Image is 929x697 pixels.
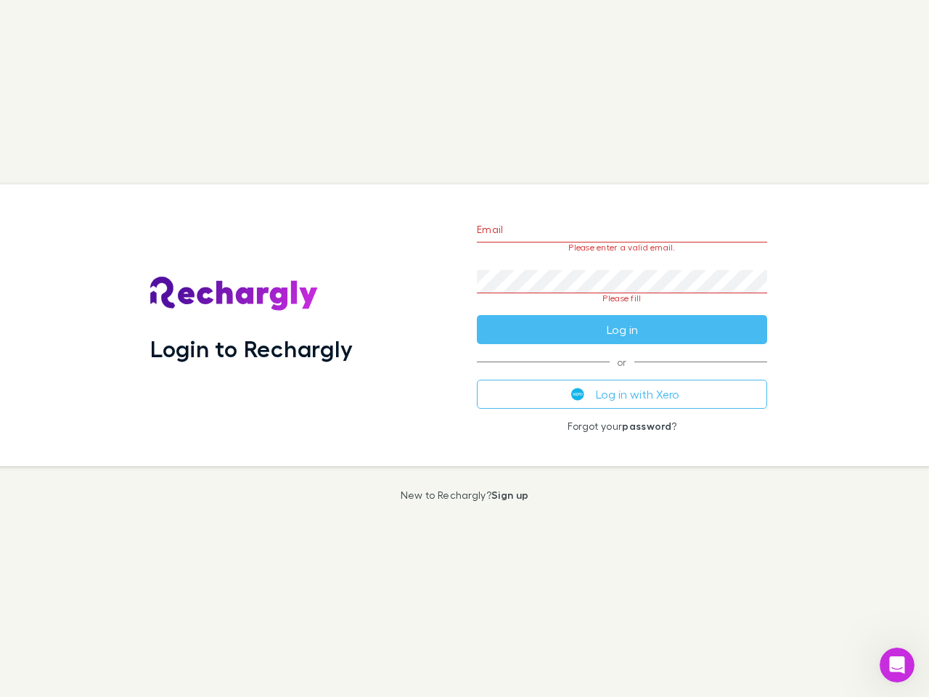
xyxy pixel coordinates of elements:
[150,335,353,362] h1: Login to Rechargly
[477,315,767,344] button: Log in
[571,388,584,401] img: Xero's logo
[880,648,914,682] iframe: Intercom live chat
[477,362,767,362] span: or
[477,380,767,409] button: Log in with Xero
[477,242,767,253] p: Please enter a valid email.
[401,489,529,501] p: New to Rechargly?
[491,489,528,501] a: Sign up
[477,293,767,303] p: Please fill
[622,420,671,432] a: password
[150,277,319,311] img: Rechargly's Logo
[477,420,767,432] p: Forgot your ?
